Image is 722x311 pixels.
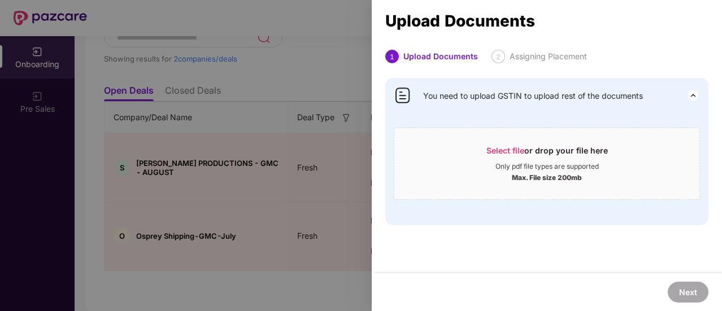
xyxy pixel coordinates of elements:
span: Select fileor drop your file hereOnly pdf file types are supportedMax. File size 200mb [394,137,699,191]
span: 2 [496,52,501,61]
div: Max. File size 200mb [512,171,582,182]
span: You need to upload GSTIN to upload rest of the documents [423,90,643,102]
div: Upload Documents [385,15,708,27]
div: Assigning Placement [510,50,587,63]
span: 1 [390,52,394,61]
span: Select file [486,146,524,155]
div: Upload Documents [403,50,478,63]
button: Next [668,282,708,303]
div: Only pdf file types are supported [495,162,599,171]
img: svg+xml;base64,PHN2ZyB4bWxucz0iaHR0cDovL3d3dy53My5vcmcvMjAwMC9zdmciIHdpZHRoPSI0MCIgaGVpZ2h0PSI0MC... [394,86,412,104]
img: svg+xml;base64,PHN2ZyB3aWR0aD0iMjQiIGhlaWdodD0iMjQiIHZpZXdCb3g9IjAgMCAyNCAyNCIgZmlsbD0ibm9uZSIgeG... [686,89,700,102]
div: or drop your file here [486,145,608,162]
